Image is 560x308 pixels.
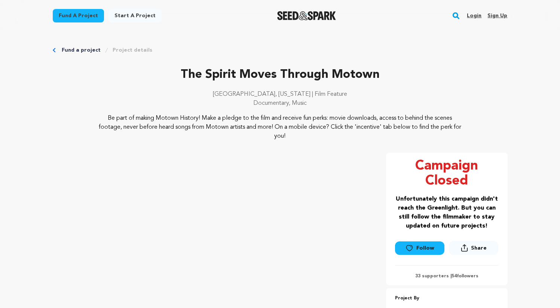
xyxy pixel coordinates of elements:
span: Share [449,241,498,258]
a: Project details [113,46,152,54]
p: 33 supporters | followers [395,273,499,279]
a: Login [467,10,481,22]
h3: Unfortunately this campaign didn't reach the Greenlight. But you can still follow the filmmaker t... [395,195,499,231]
div: Breadcrumb [53,46,508,54]
span: Share [471,244,487,252]
a: Follow [395,241,444,255]
p: Project By [395,294,499,303]
span: 54 [452,274,457,278]
p: [GEOGRAPHIC_DATA], [US_STATE] | Film Feature [53,90,508,99]
a: Seed&Spark Homepage [277,11,336,20]
p: Campaign Closed [395,159,499,189]
img: Seed&Spark Logo Dark Mode [277,11,336,20]
a: Fund a project [53,9,104,22]
p: Documentary, Music [53,99,508,108]
button: Share [449,241,498,255]
p: Be part of making Motown History! Make a pledge to the film and receive fun perks: movie download... [98,114,462,141]
a: Start a project [108,9,162,22]
p: The Spirit Moves Through Motown [53,66,508,84]
a: Fund a project [62,46,101,54]
a: Sign up [487,10,507,22]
